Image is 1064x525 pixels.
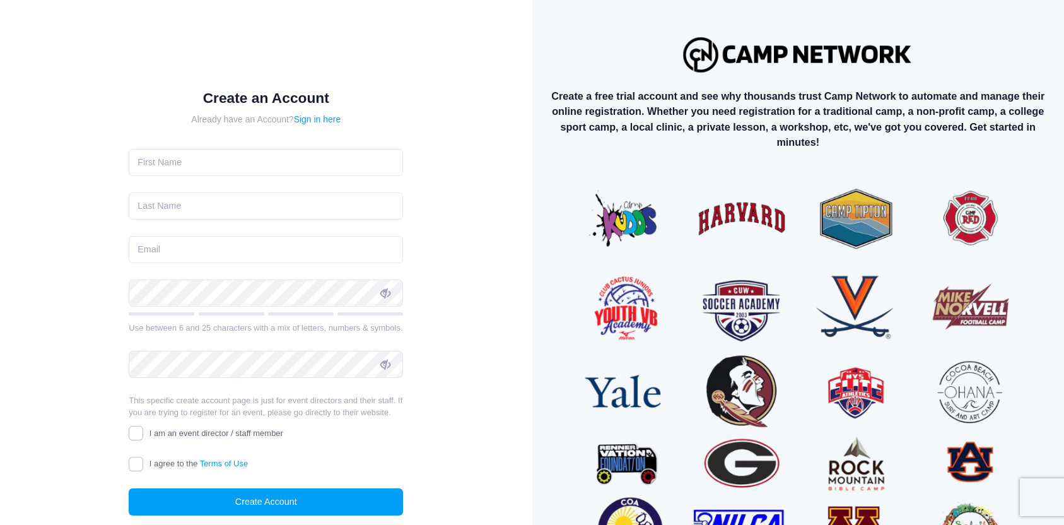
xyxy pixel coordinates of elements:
p: This specific create account page is just for event directors and their staff. If you are trying ... [129,394,403,419]
img: Logo [677,31,918,78]
div: Already have an Account? [129,113,403,126]
input: First Name [129,149,403,176]
a: Sign in here [294,114,341,124]
span: I am an event director / staff member [149,428,283,438]
input: Email [129,236,403,263]
h1: Create an Account [129,90,403,107]
input: Last Name [129,192,403,220]
div: Use between 6 and 25 characters with a mix of letters, numbers & symbols. [129,322,403,334]
input: I agree to theTerms of Use [129,457,143,471]
p: Create a free trial account and see why thousands trust Camp Network to automate and manage their... [542,88,1054,150]
input: I am an event director / staff member [129,426,143,440]
button: Create Account [129,488,403,516]
span: I agree to the [149,459,248,468]
a: Terms of Use [200,459,248,468]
